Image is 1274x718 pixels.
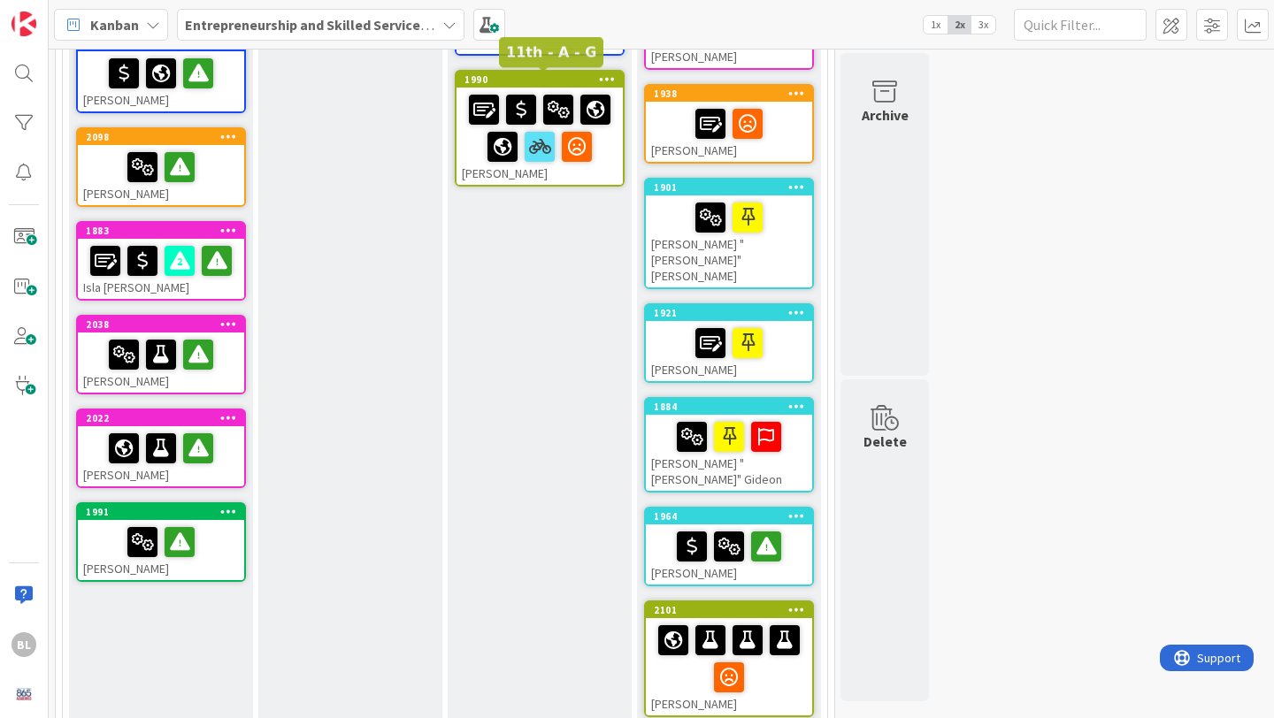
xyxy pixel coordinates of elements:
[86,131,244,143] div: 2098
[646,321,812,381] div: [PERSON_NAME]
[76,34,246,113] a: 2040[PERSON_NAME]
[646,602,812,715] div: 2101[PERSON_NAME]
[646,179,812,287] div: 1901[PERSON_NAME] "[PERSON_NAME]" [PERSON_NAME]
[78,410,244,486] div: 2022[PERSON_NAME]
[654,401,812,413] div: 1884
[78,410,244,426] div: 2022
[646,305,812,321] div: 1921
[646,508,812,584] div: 1964[PERSON_NAME]
[76,502,246,582] a: 1991[PERSON_NAME]
[76,127,246,207] a: 2098[PERSON_NAME]
[78,520,244,580] div: [PERSON_NAME]
[862,104,909,126] div: Archive
[78,145,244,205] div: [PERSON_NAME]
[646,86,812,162] div: 1938[PERSON_NAME]
[644,397,814,493] a: 1884[PERSON_NAME] "[PERSON_NAME]" Gideon
[971,16,995,34] span: 3x
[646,399,812,491] div: 1884[PERSON_NAME] "[PERSON_NAME]" Gideon
[1014,9,1147,41] input: Quick Filter...
[646,102,812,162] div: [PERSON_NAME]
[90,14,139,35] span: Kanban
[457,88,623,185] div: [PERSON_NAME]
[78,129,244,145] div: 2098
[863,431,907,452] div: Delete
[646,415,812,491] div: [PERSON_NAME] "[PERSON_NAME]" Gideon
[455,70,625,187] a: 1990[PERSON_NAME]
[76,221,246,301] a: 1883Isla [PERSON_NAME]
[76,409,246,488] a: 2022[PERSON_NAME]
[644,303,814,383] a: 1921[PERSON_NAME]
[78,317,244,393] div: 2038[PERSON_NAME]
[78,223,244,239] div: 1883
[86,318,244,331] div: 2038
[644,84,814,164] a: 1938[PERSON_NAME]
[506,43,596,60] h5: 11th - A - G
[86,412,244,424] div: 2022
[644,178,814,289] a: 1901[PERSON_NAME] "[PERSON_NAME]" [PERSON_NAME]
[457,72,623,185] div: 1990[PERSON_NAME]
[78,317,244,332] div: 2038
[654,307,812,319] div: 1921
[185,16,618,34] b: Entrepreneurship and Skilled Services Interventions - [DATE]-[DATE]
[78,504,244,520] div: 1991
[948,16,971,34] span: 2x
[86,506,244,518] div: 1991
[644,507,814,586] a: 1964[PERSON_NAME]
[78,51,244,111] div: [PERSON_NAME]
[78,332,244,393] div: [PERSON_NAME]
[646,399,812,415] div: 1884
[464,73,623,86] div: 1990
[457,72,623,88] div: 1990
[78,239,244,299] div: Isla [PERSON_NAME]
[646,524,812,584] div: [PERSON_NAME]
[654,181,812,194] div: 1901
[12,11,36,36] img: Visit kanbanzone.com
[654,604,812,616] div: 2101
[86,225,244,237] div: 1883
[646,195,812,287] div: [PERSON_NAME] "[PERSON_NAME]" [PERSON_NAME]
[78,504,244,580] div: 1991[PERSON_NAME]
[646,179,812,195] div: 1901
[646,86,812,102] div: 1938
[646,602,812,618] div: 2101
[78,426,244,486] div: [PERSON_NAME]
[12,682,36,707] img: avatar
[37,3,81,24] span: Support
[646,508,812,524] div: 1964
[654,88,812,100] div: 1938
[78,35,244,111] div: 2040[PERSON_NAME]
[646,305,812,381] div: 1921[PERSON_NAME]
[644,600,814,717] a: 2101[PERSON_NAME]
[78,129,244,205] div: 2098[PERSON_NAME]
[646,618,812,715] div: [PERSON_NAME]
[924,16,948,34] span: 1x
[12,632,36,657] div: BL
[654,510,812,523] div: 1964
[76,315,246,394] a: 2038[PERSON_NAME]
[78,223,244,299] div: 1883Isla [PERSON_NAME]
